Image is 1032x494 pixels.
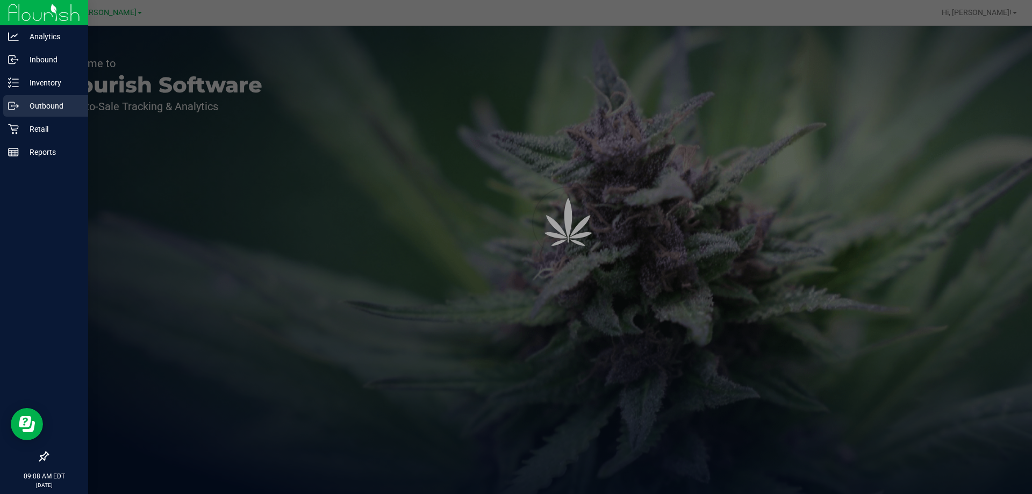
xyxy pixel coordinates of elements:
[5,471,83,481] p: 09:08 AM EDT
[8,147,19,157] inline-svg: Reports
[19,76,83,89] p: Inventory
[11,408,43,440] iframe: Resource center
[8,54,19,65] inline-svg: Inbound
[8,101,19,111] inline-svg: Outbound
[19,99,83,112] p: Outbound
[8,31,19,42] inline-svg: Analytics
[19,53,83,66] p: Inbound
[8,124,19,134] inline-svg: Retail
[8,77,19,88] inline-svg: Inventory
[19,30,83,43] p: Analytics
[19,123,83,135] p: Retail
[5,481,83,489] p: [DATE]
[19,146,83,159] p: Reports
